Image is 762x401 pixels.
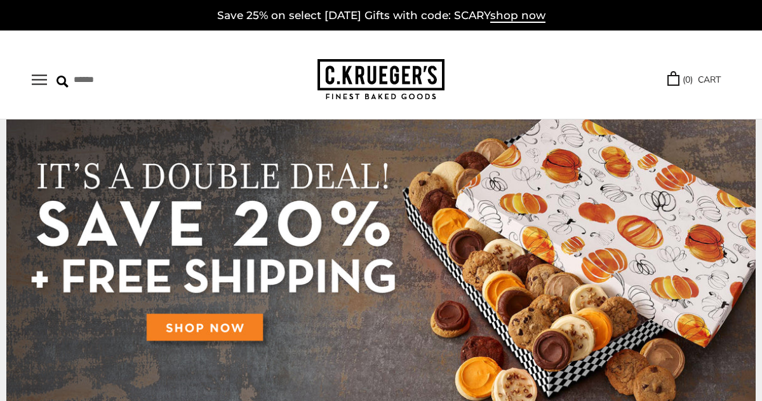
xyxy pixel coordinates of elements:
[57,70,201,90] input: Search
[667,72,721,87] a: (0) CART
[6,119,756,401] img: C.Krueger's Special Offer
[217,9,545,23] a: Save 25% on select [DATE] Gifts with code: SCARYshop now
[57,76,69,88] img: Search
[317,59,444,100] img: C.KRUEGER'S
[32,74,47,85] button: Open navigation
[490,9,545,23] span: shop now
